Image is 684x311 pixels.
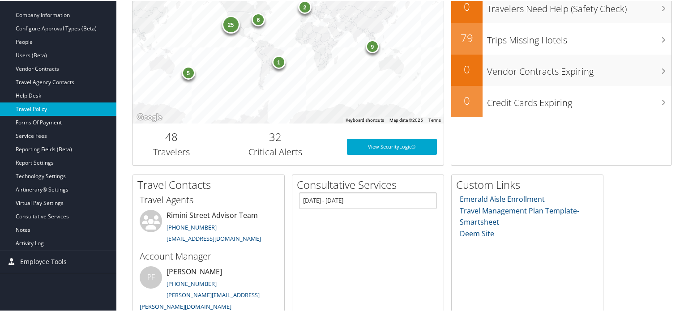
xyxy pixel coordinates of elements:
a: [EMAIL_ADDRESS][DOMAIN_NAME] [167,234,261,242]
a: Emerald Aisle Enrollment [460,193,545,203]
h3: Critical Alerts [217,145,333,158]
h3: Travel Agents [140,193,278,205]
div: 6 [252,12,265,26]
a: Travel Management Plan Template- Smartsheet [460,205,579,226]
h2: Travel Contacts [137,176,284,192]
a: [PHONE_NUMBER] [167,279,217,287]
img: Google [135,111,164,123]
h2: 0 [451,61,483,76]
div: 5 [181,65,195,78]
div: 1 [272,55,285,68]
div: PF [140,265,162,288]
h2: Consultative Services [297,176,444,192]
li: Rimini Street Advisor Team [135,209,282,246]
h2: Custom Links [456,176,603,192]
h3: Vendor Contracts Expiring [487,60,671,77]
a: [PERSON_NAME][EMAIL_ADDRESS][PERSON_NAME][DOMAIN_NAME] [140,290,260,310]
span: Employee Tools [20,250,67,272]
h3: Account Manager [140,249,278,262]
h2: 0 [451,92,483,107]
h3: Travelers [139,145,204,158]
a: 0Credit Cards Expiring [451,85,671,116]
h2: 79 [451,30,483,45]
h2: 48 [139,128,204,144]
a: Deem Site [460,228,494,238]
a: View SecurityLogic® [347,138,437,154]
a: Terms (opens in new tab) [428,117,441,122]
a: 0Vendor Contracts Expiring [451,54,671,85]
h3: Credit Cards Expiring [487,91,671,108]
div: 25 [222,14,239,32]
a: Open this area in Google Maps (opens a new window) [135,111,164,123]
h3: Trips Missing Hotels [487,29,671,46]
div: 9 [365,39,379,52]
span: Map data ©2025 [389,117,423,122]
h2: 32 [217,128,333,144]
button: Keyboard shortcuts [346,116,384,123]
a: [PHONE_NUMBER] [167,222,217,230]
a: 79Trips Missing Hotels [451,22,671,54]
